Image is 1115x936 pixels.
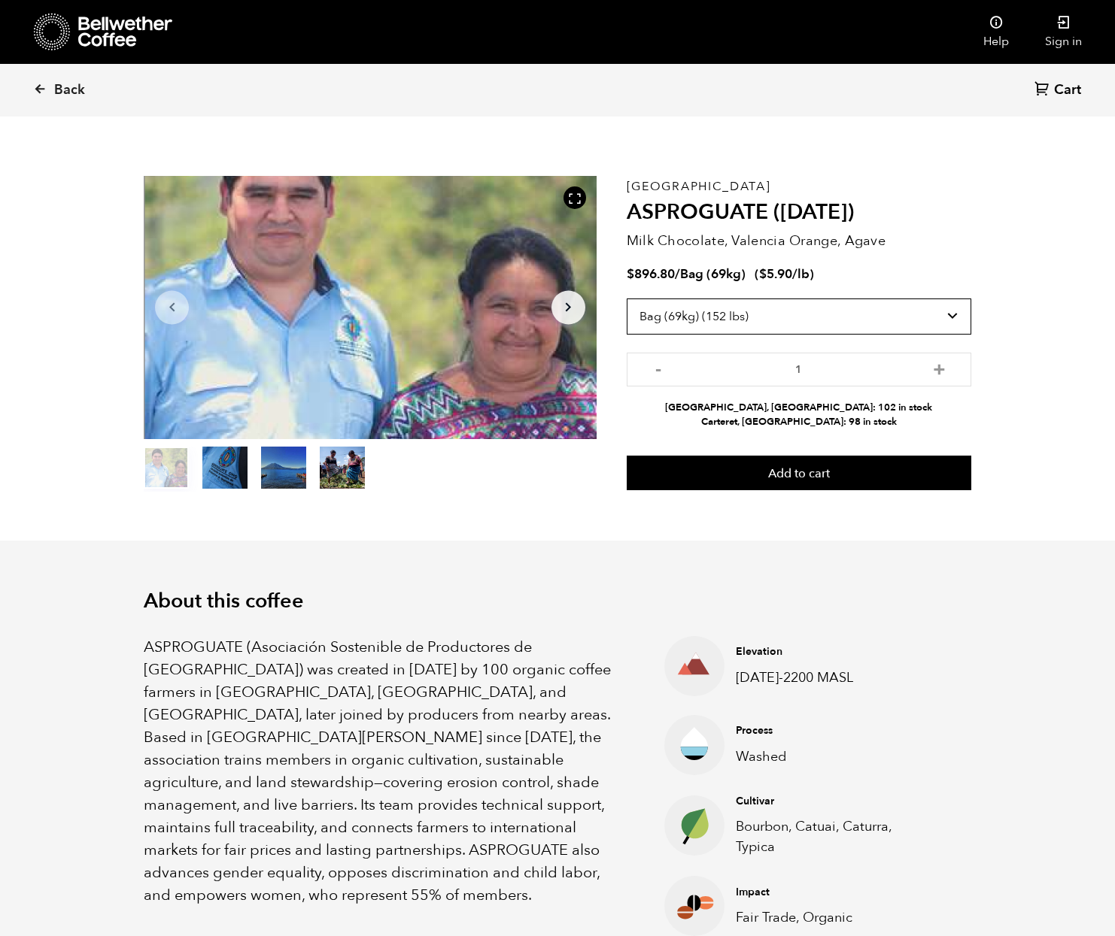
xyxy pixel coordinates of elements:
span: ASPROGUATE (Asociación Sostenible de Productores de [GEOGRAPHIC_DATA]) was created in [DATE] by 1... [144,637,611,905]
p: Fair Trade, Organic [736,907,922,928]
span: Cart [1054,81,1081,99]
li: [GEOGRAPHIC_DATA], [GEOGRAPHIC_DATA]: 102 in stock [627,401,971,415]
h4: Elevation [736,644,922,659]
span: $ [627,265,634,283]
span: Back [54,81,85,99]
h4: Cultivar [736,794,922,809]
p: Milk Chocolate, Valencia Orange, Agave [627,231,971,251]
h4: Process [736,723,922,738]
h4: Impact [736,885,922,900]
a: Cart [1034,80,1085,101]
p: [DATE]-2200 MASL [736,668,922,688]
h2: About this coffee [144,589,971,613]
button: + [930,360,949,375]
button: Add to cart [627,456,971,490]
span: Bag (69kg) [680,265,746,283]
h2: ASPROGUATE ([DATE]) [627,200,971,226]
p: Washed [736,747,922,767]
span: / [675,265,680,283]
span: /lb [792,265,810,283]
li: Carteret, [GEOGRAPHIC_DATA]: 98 in stock [627,415,971,429]
span: ( ) [755,265,814,283]
button: - [649,360,668,375]
bdi: 896.80 [627,265,675,283]
bdi: 5.90 [759,265,792,283]
p: Bourbon, Catuai, Caturra, Typica [736,816,922,857]
span: $ [759,265,767,283]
